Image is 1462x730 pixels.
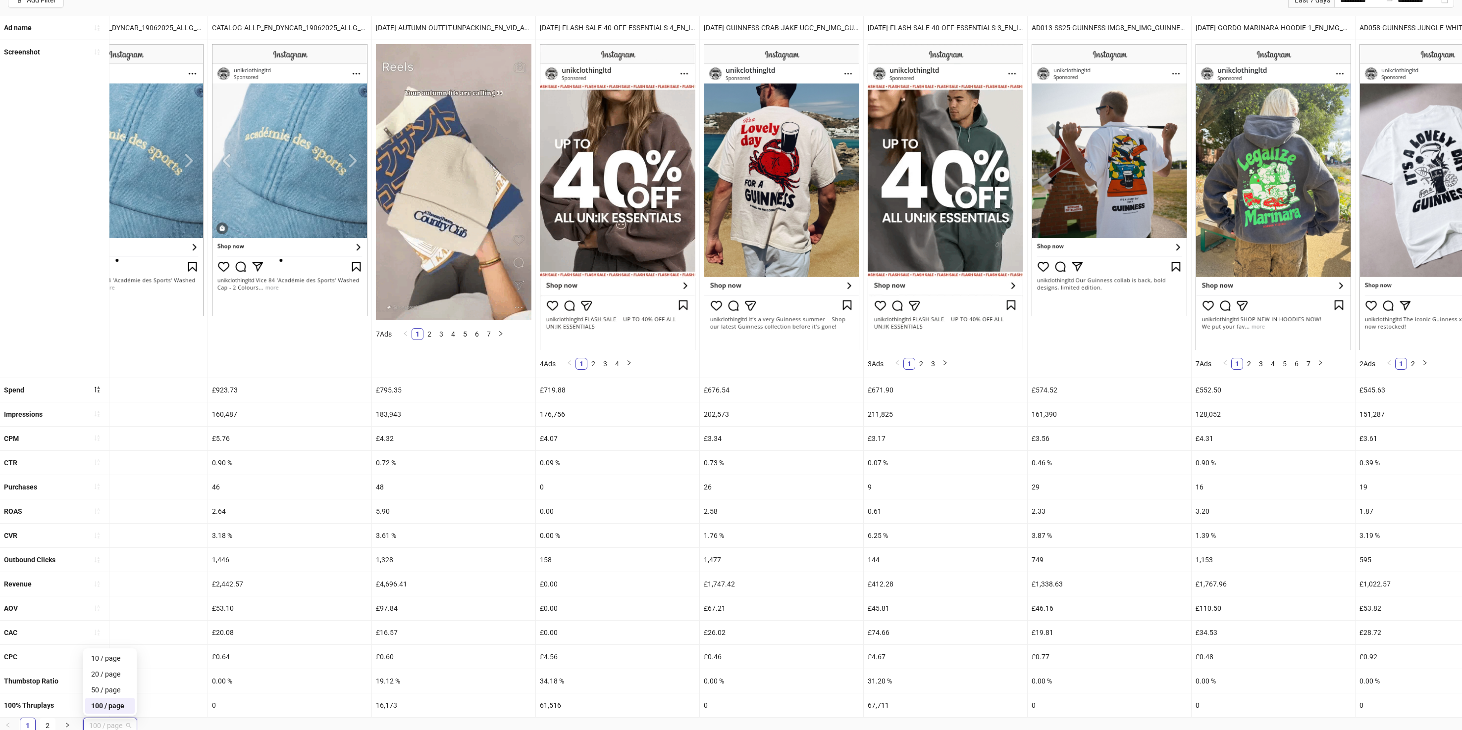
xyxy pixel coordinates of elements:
div: 6.25 % [864,524,1027,547]
span: right [626,360,632,366]
div: 3.18 % [208,524,371,547]
button: right [623,358,635,370]
li: 5 [459,328,471,340]
span: sort-ascending [94,410,101,417]
div: £4.90 [44,427,208,450]
div: 0.46 % [1028,451,1191,475]
div: 100 / page [91,700,129,711]
div: 26 [700,475,863,499]
div: [DATE]-FLASH-SALE-40-OFF-ESSENTIALS-4_EN_IMG_ALL_SP_02092025_ALLG_CC_SC1_None__ [536,16,699,40]
li: Next Page [939,358,951,370]
div: 29 [1028,475,1191,499]
li: 4 [1267,358,1279,370]
div: £4.67 [864,645,1027,669]
b: AOV [4,604,18,612]
div: £923.73 [208,378,371,402]
div: £4.56 [536,645,699,669]
button: right [1314,358,1326,370]
b: Outbound Clicks [4,556,55,564]
div: £46.16 [1028,596,1191,620]
span: left [1222,360,1228,366]
div: 749 [1028,548,1191,572]
li: 6 [471,328,483,340]
div: 5.90 [372,499,535,523]
div: 67,711 [864,693,1027,717]
li: Next Page [495,328,507,340]
li: 1 [412,328,423,340]
div: 183,943 [372,402,535,426]
li: Previous Page [1383,358,1395,370]
div: 144 [864,548,1027,572]
b: 100% Thruplays [4,701,54,709]
span: sort-ascending [94,49,101,55]
div: £0.48 [1192,645,1355,669]
div: £412.28 [864,572,1027,596]
div: 2.98 [44,499,208,523]
div: £1,049.74 [44,378,208,402]
span: sort-ascending [94,508,101,515]
img: Screenshot 120232757829720356 [376,44,531,320]
button: right [939,358,951,370]
b: CPC [4,653,17,661]
div: £3,126.09 [44,572,208,596]
div: 16 [1192,475,1355,499]
li: 3 [435,328,447,340]
div: £16.66 [44,621,208,644]
span: left [894,360,900,366]
div: 61,516 [536,693,699,717]
li: 6 [1291,358,1303,370]
div: £45.81 [864,596,1027,620]
div: £4.32 [372,427,535,450]
div: £671.90 [864,378,1027,402]
div: 1,477 [700,548,863,572]
div: £719.88 [536,378,699,402]
b: ROAS [4,507,22,515]
img: Screenshot 120226629577430356 [48,44,204,316]
a: 3 [928,358,939,369]
div: £0.49 [44,645,208,669]
div: 2.94 % [44,524,208,547]
b: CTR [4,459,17,467]
div: 1.00 % [44,451,208,475]
div: £34.53 [1192,621,1355,644]
div: 31.20 % [864,669,1027,693]
span: right [498,331,504,337]
a: 4 [448,329,459,340]
div: 9 [864,475,1027,499]
div: 3.61 % [372,524,535,547]
span: sort-descending [94,386,101,393]
div: 19.12 % [372,669,535,693]
span: sort-ascending [94,629,101,636]
li: Next Page [623,358,635,370]
div: 0.09 % [536,451,699,475]
li: Previous Page [400,328,412,340]
li: Next Page [1419,358,1431,370]
div: £53.10 [208,596,371,620]
div: AD013-SS25-GUINNESS-IMG8_EN_IMG_GUINNESS_CP_03062025_M_CC_SC24_None__ – Copy [1028,16,1191,40]
div: 0.90 % [1192,451,1355,475]
a: 7 [1303,358,1314,369]
li: 4 [611,358,623,370]
div: £795.35 [372,378,535,402]
div: [DATE]-GORDO-MARINARA-HOODIE-1_EN_IMG_WFG_CP_15092025_ALLG_CC_SC24_None__ [1192,16,1355,40]
img: Screenshot 120232550659590356 [704,44,859,349]
div: £3.56 [1028,427,1191,450]
a: 4 [612,358,623,369]
div: £4,696.41 [372,572,535,596]
div: £3.34 [700,427,863,450]
div: £0.77 [1028,645,1191,669]
a: 2 [916,358,927,369]
div: 1.76 % [700,524,863,547]
span: 3 Ads [868,360,884,368]
div: 100 / page [85,698,135,714]
div: £2,442.57 [208,572,371,596]
div: 20 / page [91,669,129,680]
div: 0.00 % [700,669,863,693]
div: 0.00 % [1028,669,1191,693]
a: 5 [460,329,470,340]
span: right [1422,360,1428,366]
b: CVR [4,532,17,539]
a: 1 [1396,358,1407,369]
div: 0.73 % [700,451,863,475]
div: £16.57 [372,621,535,644]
